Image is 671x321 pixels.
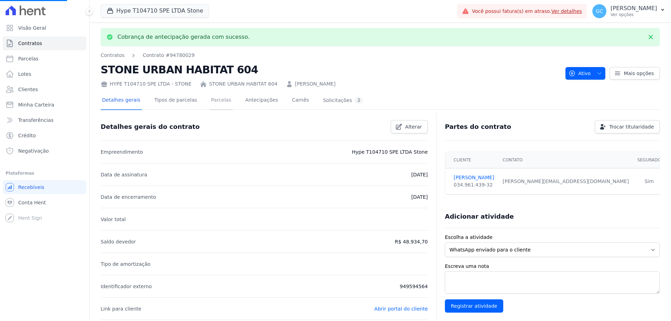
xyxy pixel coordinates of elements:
[18,117,53,124] span: Transferências
[405,123,422,130] span: Alterar
[565,67,606,80] button: Ativo
[633,152,665,168] th: Segurado
[117,34,250,41] p: Cobrança de antecipação gerada com sucesso.
[18,147,49,154] span: Negativação
[101,238,136,246] p: Saldo devedor
[3,98,86,112] a: Minha Carteira
[3,129,86,143] a: Crédito
[18,40,42,47] span: Contratos
[18,184,44,191] span: Recebíveis
[445,263,660,270] label: Escreva uma nota
[3,21,86,35] a: Visão Geral
[3,36,86,50] a: Contratos
[18,55,38,62] span: Parcelas
[101,123,200,131] h3: Detalhes gerais do contrato
[395,238,428,246] p: R$ 48.934,70
[355,97,363,104] div: 2
[352,148,428,156] p: Hype T104710 SPE LTDA Stone
[153,92,199,110] a: Tipos de parcelas
[322,92,365,110] a: Solicitações2
[3,113,86,127] a: Transferências
[445,234,660,241] label: Escolha a atividade
[595,120,660,133] a: Trocar titularidade
[3,52,86,66] a: Parcelas
[18,132,36,139] span: Crédito
[101,80,192,88] div: HYPE T104710 SPE LTDA - STONE
[587,1,671,21] button: GC [PERSON_NAME] Ver opções
[3,196,86,210] a: Conta Hent
[445,152,498,168] th: Cliente
[101,282,152,291] p: Identificador externo
[611,12,657,17] p: Ver opções
[596,9,603,14] span: GC
[101,215,126,224] p: Valor total
[391,120,428,133] a: Alterar
[445,299,503,313] input: Registrar atividade
[498,152,633,168] th: Contato
[624,70,654,77] span: Mais opções
[3,180,86,194] a: Recebíveis
[400,282,428,291] p: 949594564
[18,101,54,108] span: Minha Carteira
[101,62,560,78] h2: STONE URBAN HABITAT 604
[101,148,143,156] p: Empreendimento
[454,174,494,181] a: [PERSON_NAME]
[101,52,124,59] a: Contratos
[101,4,209,17] button: Hype T104710 SPE LTDA Stone
[295,80,335,88] a: [PERSON_NAME]
[101,52,195,59] nav: Breadcrumb
[18,199,46,206] span: Conta Hent
[611,5,657,12] p: [PERSON_NAME]
[569,67,591,80] span: Ativo
[445,212,514,221] h3: Adicionar atividade
[609,67,660,80] a: Mais opções
[101,170,147,179] p: Data de assinatura
[210,92,233,110] a: Parcelas
[454,181,494,189] div: 034.961.439-32
[3,144,86,158] a: Negativação
[445,123,511,131] h3: Partes do contrato
[101,260,151,268] p: Tipo de amortização
[551,8,582,14] a: Ver detalhes
[101,305,141,313] p: Link para cliente
[18,86,38,93] span: Clientes
[101,193,156,201] p: Data de encerramento
[3,67,86,81] a: Lotes
[244,92,280,110] a: Antecipações
[633,168,665,195] td: Sim
[209,80,277,88] a: STONE URBAN HABITAT 604
[3,82,86,96] a: Clientes
[503,178,629,185] div: [PERSON_NAME][EMAIL_ADDRESS][DOMAIN_NAME]
[374,306,428,312] a: Abrir portal do cliente
[143,52,195,59] a: Contrato #94780029
[411,170,428,179] p: [DATE]
[101,92,142,110] a: Detalhes gerais
[411,193,428,201] p: [DATE]
[6,169,84,177] div: Plataformas
[18,71,31,78] span: Lotes
[609,123,654,130] span: Trocar titularidade
[290,92,310,110] a: Carnês
[18,24,46,31] span: Visão Geral
[101,52,560,59] nav: Breadcrumb
[323,97,363,104] div: Solicitações
[472,8,582,15] span: Você possui fatura(s) em atraso.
